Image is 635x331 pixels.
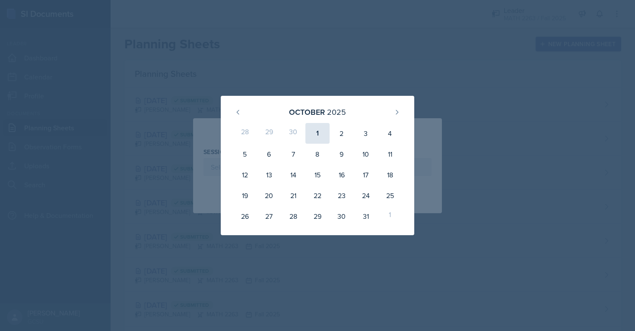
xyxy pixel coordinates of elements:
div: 8 [305,144,330,164]
div: 10 [354,144,378,164]
div: 28 [233,123,257,144]
div: 3 [354,123,378,144]
div: 29 [305,206,330,227]
div: 6 [257,144,281,164]
div: 13 [257,164,281,185]
div: 17 [354,164,378,185]
div: 28 [281,206,305,227]
div: 18 [378,164,402,185]
div: 14 [281,164,305,185]
div: 30 [281,123,305,144]
div: 20 [257,185,281,206]
div: 1 [305,123,330,144]
div: 16 [330,164,354,185]
div: 12 [233,164,257,185]
div: 15 [305,164,330,185]
div: 1 [378,206,402,227]
div: 24 [354,185,378,206]
div: 4 [378,123,402,144]
div: 5 [233,144,257,164]
div: 21 [281,185,305,206]
div: 2 [330,123,354,144]
div: October [289,106,325,118]
div: 27 [257,206,281,227]
div: 22 [305,185,330,206]
div: 19 [233,185,257,206]
div: 26 [233,206,257,227]
div: 25 [378,185,402,206]
div: 7 [281,144,305,164]
div: 2025 [327,106,346,118]
div: 29 [257,123,281,144]
div: 9 [330,144,354,164]
div: 30 [330,206,354,227]
div: 11 [378,144,402,164]
div: 23 [330,185,354,206]
div: 31 [354,206,378,227]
